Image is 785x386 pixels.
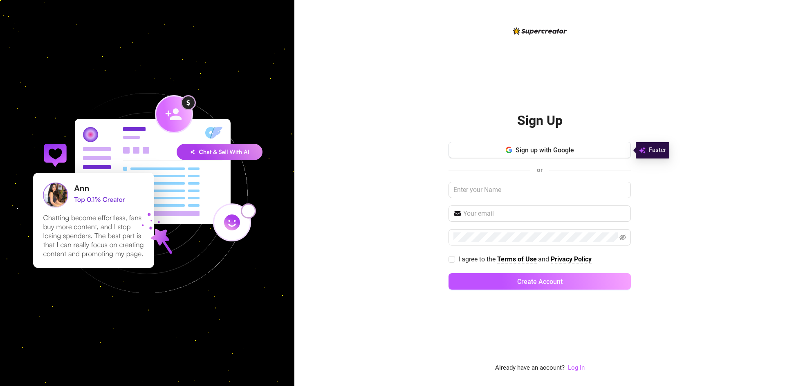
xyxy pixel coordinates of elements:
[551,255,592,264] a: Privacy Policy
[449,142,631,158] button: Sign up with Google
[516,146,574,154] span: Sign up with Google
[639,145,646,155] img: svg%3e
[458,255,497,263] span: I agree to the
[449,182,631,198] input: Enter your Name
[495,363,565,373] span: Already have an account?
[568,363,585,373] a: Log In
[6,52,289,335] img: signup-background-D0MIrEPF.svg
[517,112,563,129] h2: Sign Up
[463,209,626,219] input: Your email
[537,166,543,174] span: or
[568,364,585,371] a: Log In
[538,255,551,263] span: and
[551,255,592,263] strong: Privacy Policy
[619,234,626,241] span: eye-invisible
[497,255,537,263] strong: Terms of Use
[517,278,563,286] span: Create Account
[497,255,537,264] a: Terms of Use
[449,273,631,290] button: Create Account
[513,27,567,35] img: logo-BBDzfeDw.svg
[649,145,666,155] span: Faster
